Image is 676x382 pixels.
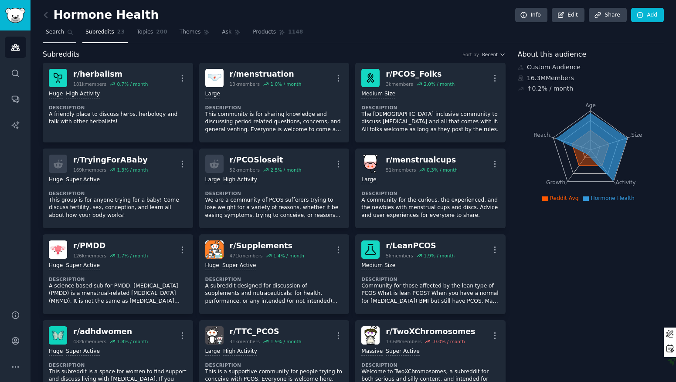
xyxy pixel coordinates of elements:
[361,326,380,345] img: TwoXChromosomes
[49,90,63,98] div: Huge
[49,105,187,111] dt: Description
[552,8,584,23] a: Edit
[432,338,465,345] div: -0.0 % / month
[134,25,170,43] a: Topics200
[424,253,455,259] div: 1.9 % / month
[222,28,231,36] span: Ask
[156,28,167,36] span: 200
[49,262,63,270] div: Huge
[518,49,586,60] span: About this audience
[270,167,301,173] div: 2.5 % / month
[273,253,304,259] div: 1.4 % / month
[546,179,565,186] tspan: Growth
[205,69,224,87] img: menstruation
[250,25,306,43] a: Products1148
[205,105,343,111] dt: Description
[230,69,302,80] div: r/ menstruation
[205,111,343,134] p: This community is for sharing knowledge and discussing period related questions, concerns, and ge...
[361,276,499,282] dt: Description
[180,28,201,36] span: Themes
[361,155,380,173] img: menstrualcups
[73,167,106,173] div: 169k members
[230,338,260,345] div: 31k members
[386,81,413,87] div: 3k members
[82,25,128,43] a: Subreddits23
[43,149,193,228] a: r/TryingForABaby169kmembers1.3% / monthHugeSuper ActiveDescriptionThis group is for anyone trying...
[49,69,67,87] img: herbalism
[355,149,506,228] a: menstrualcupsr/menstrualcups51kmembers0.3% / monthLargeDescriptionA community for the curious, th...
[361,196,499,220] p: A community for the curious, the experienced, and the newbies with menstrual cups and discs. Advi...
[205,326,224,345] img: TTC_PCOS
[43,49,80,60] span: Subreddits
[49,176,63,184] div: Huge
[219,25,244,43] a: Ask
[137,28,153,36] span: Topics
[205,90,220,98] div: Large
[66,90,100,98] div: High Activity
[386,167,416,173] div: 51k members
[631,8,664,23] a: Add
[631,132,642,138] tspan: Size
[49,362,187,368] dt: Description
[43,234,193,314] a: PMDDr/PMDD126kmembers1.7% / monthHugeSuper ActiveDescriptionA science based sub for PMDD. [MEDICA...
[518,74,664,83] div: 16.3M Members
[117,81,148,87] div: 0.7 % / month
[49,196,187,220] p: This group is for anyone trying for a baby! Come discuss fertility, sex, conception, and learn al...
[49,190,187,196] dt: Description
[73,338,106,345] div: 482k members
[427,167,458,173] div: 0.3 % / month
[482,51,506,57] button: Recent
[49,240,67,259] img: PMDD
[205,176,220,184] div: Large
[199,63,350,142] a: menstruationr/menstruation13kmembers1.0% / monthLargeDescriptionThis community is for sharing kno...
[199,234,350,314] a: Supplementsr/Supplements471kmembers1.4% / monthHugeSuper ActiveDescriptionA subreddit designed fo...
[205,282,343,305] p: A subreddit designed for discussion of supplements and nutraceuticals; for health, performance, o...
[85,28,114,36] span: Subreddits
[361,190,499,196] dt: Description
[533,132,550,138] tspan: Reach
[386,69,455,80] div: r/ PCOS_Folks
[49,326,67,345] img: adhdwomen
[527,84,573,93] div: ↑ 0.2 % / month
[117,338,148,345] div: 1.8 % / month
[49,276,187,282] dt: Description
[205,196,343,220] p: We are a community of PCOS sufferers trying to lose weight for a variety of reasons, whether it b...
[482,51,498,57] span: Recent
[361,105,499,111] dt: Description
[49,282,187,305] p: A science based sub for PMDD. [MEDICAL_DATA] (PMDD) is a menstrual-related [MEDICAL_DATA] (MRMD)....
[386,240,455,251] div: r/ LeanPCOS
[230,81,260,87] div: 13k members
[66,348,100,356] div: Super Active
[73,326,148,337] div: r/ adhdwomen
[386,338,421,345] div: 13.6M members
[361,69,380,87] img: PCOS_Folks
[386,348,420,356] div: Super Active
[117,28,125,36] span: 23
[361,240,380,259] img: LeanPCOS
[550,195,579,201] span: Reddit Avg
[270,338,301,345] div: 1.9 % / month
[205,262,219,270] div: Huge
[43,63,193,142] a: herbalismr/herbalism181kmembers0.7% / monthHugeHigh ActivityDescriptionA friendly place to discus...
[199,149,350,228] a: r/PCOSloseit52kmembers2.5% / monthLargeHigh ActivityDescriptionWe are a community of PCOS suffere...
[222,262,256,270] div: Super Active
[205,362,343,368] dt: Description
[230,240,304,251] div: r/ Supplements
[615,179,635,186] tspan: Activity
[73,240,148,251] div: r/ PMDD
[49,348,63,356] div: Huge
[66,262,100,270] div: Super Active
[515,8,547,23] a: Info
[223,176,257,184] div: High Activity
[205,348,220,356] div: Large
[361,262,395,270] div: Medium Size
[270,81,301,87] div: 1.0 % / month
[386,155,458,166] div: r/ menstrualcups
[355,234,506,314] a: LeanPCOSr/LeanPCOS5kmembers1.9% / monthMedium SizeDescriptionCommunity for those affected by the ...
[230,167,260,173] div: 52k members
[386,326,475,337] div: r/ TwoXChromosomes
[361,90,395,98] div: Medium Size
[205,240,224,259] img: Supplements
[66,176,100,184] div: Super Active
[73,69,148,80] div: r/ herbalism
